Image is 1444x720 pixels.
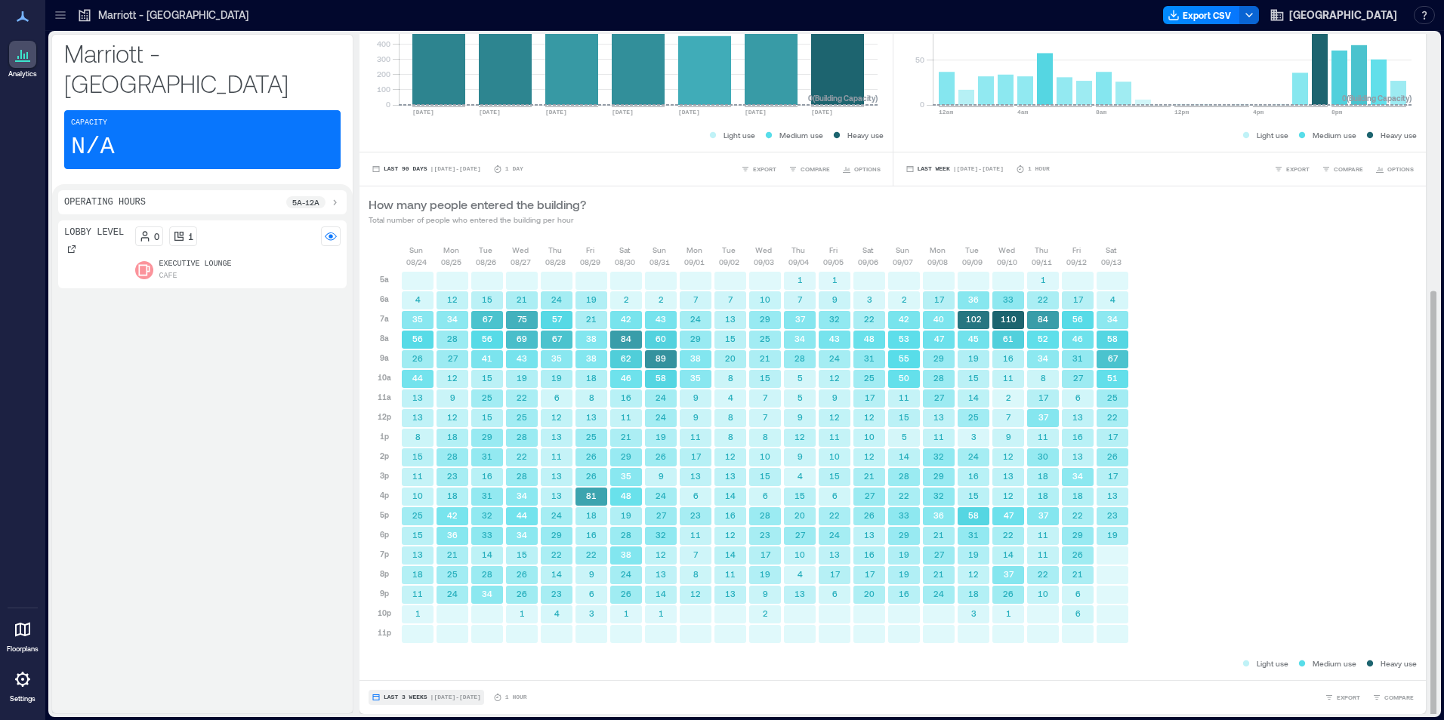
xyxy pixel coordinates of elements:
[586,373,597,383] text: 18
[159,258,232,270] p: Executive Lounge
[621,451,631,461] text: 29
[545,109,567,115] text: [DATE]
[829,432,840,442] text: 11
[798,392,803,402] text: 5
[412,412,423,422] text: 13
[1369,690,1417,705] button: COMPARE
[1072,432,1083,442] text: 16
[829,244,838,256] p: Fri
[811,109,833,115] text: [DATE]
[1072,244,1081,256] p: Fri
[1038,353,1048,363] text: 34
[1006,412,1011,422] text: 7
[4,36,42,83] a: Analytics
[479,109,501,115] text: [DATE]
[1038,392,1049,402] text: 17
[1101,256,1122,268] p: 09/13
[997,256,1017,268] p: 09/10
[1381,129,1417,141] p: Heavy use
[1041,373,1046,383] text: 8
[847,129,884,141] p: Heavy use
[1073,373,1084,383] text: 27
[369,162,484,177] button: Last 90 Days |[DATE]-[DATE]
[378,391,391,403] p: 11a
[1072,353,1083,363] text: 31
[829,334,840,343] text: 43
[412,109,434,115] text: [DATE]
[482,432,492,442] text: 29
[615,256,635,268] p: 08/30
[968,392,979,402] text: 14
[447,314,458,324] text: 34
[517,373,527,383] text: 19
[621,334,631,343] text: 84
[621,373,631,383] text: 46
[934,294,945,304] text: 17
[1334,165,1363,174] span: COMPARE
[864,334,875,343] text: 48
[968,373,979,383] text: 15
[1028,165,1050,174] p: 1 Hour
[415,294,421,304] text: 4
[1174,109,1189,115] text: 12pm
[517,353,527,363] text: 43
[795,353,805,363] text: 28
[447,432,458,442] text: 18
[1075,392,1081,402] text: 6
[1108,353,1118,363] text: 67
[450,392,455,402] text: 9
[586,432,597,442] text: 25
[482,294,492,304] text: 15
[864,314,875,324] text: 22
[621,432,631,442] text: 21
[377,54,390,63] tspan: 300
[406,256,427,268] p: 08/24
[482,334,492,343] text: 56
[659,294,664,304] text: 2
[722,244,736,256] p: Tue
[517,334,527,343] text: 69
[380,312,389,325] p: 7a
[798,275,803,285] text: 1
[798,373,803,383] text: 5
[580,256,600,268] p: 08/29
[380,273,389,285] p: 5a
[738,162,779,177] button: EXPORT
[798,412,803,422] text: 9
[678,109,700,115] text: [DATE]
[1313,129,1356,141] p: Medium use
[619,244,630,256] p: Sat
[380,352,389,364] p: 9a
[862,244,873,256] p: Sat
[785,162,833,177] button: COMPARE
[586,244,594,256] p: Fri
[656,353,666,363] text: 89
[933,314,944,324] text: 40
[586,353,597,363] text: 38
[968,412,979,422] text: 25
[1038,412,1049,422] text: 37
[858,256,878,268] p: 09/06
[939,109,953,115] text: 12am
[369,690,484,705] button: Last 3 Weeks |[DATE]-[DATE]
[1107,314,1118,324] text: 34
[745,109,767,115] text: [DATE]
[656,392,666,402] text: 24
[621,314,631,324] text: 42
[832,275,838,285] text: 1
[656,314,666,324] text: 43
[903,162,1007,177] button: Last Week |[DATE]-[DATE]
[621,353,631,363] text: 62
[1289,8,1397,23] span: [GEOGRAPHIC_DATA]
[517,314,527,324] text: 75
[159,270,177,282] p: Cafe
[1107,334,1118,343] text: 58
[1003,294,1014,304] text: 33
[1035,244,1048,256] p: Thu
[966,314,982,324] text: 102
[728,432,733,442] text: 8
[1106,244,1116,256] p: Sat
[865,392,875,402] text: 17
[690,314,701,324] text: 24
[725,353,736,363] text: 20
